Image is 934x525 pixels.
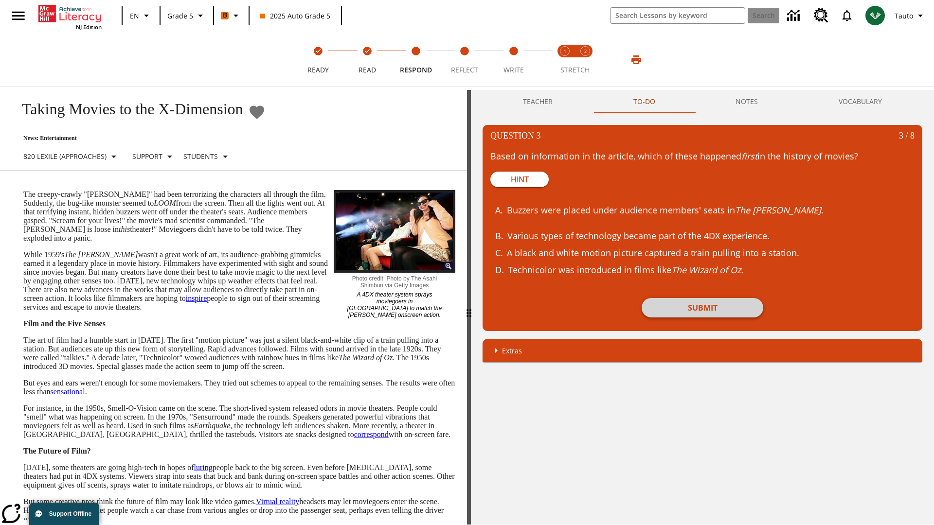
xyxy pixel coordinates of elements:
button: TO-DO [593,90,696,113]
button: Stretch Read step 1 of 2 [551,33,579,87]
p: Students [183,151,218,161]
em: Earthquake [194,421,231,430]
button: Stretch Respond step 2 of 2 [571,33,599,87]
a: Resource Center, Will open in new tab [808,2,834,29]
a: Data Center [781,2,808,29]
p: Based on information in the article, which of these happened in the history of movies? [490,150,915,163]
div: A black and white motion picture captured a train pulling into a station. [507,246,883,260]
p: News: Entertainment [12,135,266,142]
img: Panel in front of the seats sprays water mist to the happy audience at a 4DX-equipped theater. [334,190,455,273]
button: Profile/Settings [891,7,930,24]
a: Virtual reality [256,497,299,506]
span: A . [495,204,503,217]
p: Photo credit: Photo by The Asahi Shimbun via Getty Images [346,273,443,289]
text: 2 [584,48,587,54]
button: Scaffolds, Support [128,148,180,165]
span: Grade 5 [167,11,193,21]
button: Ready(Step completed) step 1 of 5 [290,33,346,87]
p: Question [490,131,541,141]
div: Home [38,3,102,31]
span: Ready [307,65,329,74]
div: Technicolor was introduced in films like [508,263,884,285]
text: 1 [564,48,566,54]
a: luring [194,463,213,472]
input: search field [611,8,745,23]
p: [DATE], some theaters are going high-tech in hopes of people back to the big screen. Even before ... [23,463,455,490]
p: The creepy-crawly "[PERSON_NAME]" had been terrorizing the characters all through the film. Sudde... [23,190,455,243]
p: A 4DX theater system sprays moviegoers in [GEOGRAPHIC_DATA] to match the [PERSON_NAME] onscreen a... [346,289,443,318]
div: Extras [483,339,922,362]
span: / [905,131,908,140]
span: Write [503,65,524,74]
button: Language: EN, Select a language [126,7,157,24]
strong: The Future of Film? [23,447,91,455]
em: this [119,225,130,233]
button: Add to Favorites - Taking Movies to the X-Dimension [248,104,266,121]
p: The art of film had a humble start in [DATE]. The first "motion picture" was just a silent black-... [23,336,455,371]
p: Extras [502,346,522,356]
button: Write step 5 of 5 [485,33,542,87]
em: The Wizard of Oz. [671,264,743,276]
button: VOCABULARY [798,90,922,113]
button: Open side menu [4,1,33,30]
img: avatar image [865,6,885,25]
span: C . [495,246,503,260]
span: D . [495,263,504,277]
span: 3 [899,131,903,140]
div: Buzzers were placed under audience members' seats in . [507,204,883,226]
button: Grade: Grade 5, Select a grade [163,7,210,24]
p: For instance, in the 1950s, Smell-O-Vision came on the scene. The short-lived system released odo... [23,404,455,439]
p: But eyes and ears weren't enough for some moviemakers. They tried out schemes to appeal to the re... [23,379,455,396]
a: Notifications [834,3,860,28]
span: NJ Edition [76,23,102,31]
p: Support [132,151,162,161]
span: 2025 Auto Grade 5 [260,11,330,21]
button: Select Lexile, 820 Lexile (Approaches) [19,148,124,165]
p: But some creative pros think the future of film may look like video games. headsets may let movie... [23,497,455,524]
strong: Film and the Five Senses [23,319,106,328]
button: Teacher [483,90,593,113]
a: sensational [51,387,85,396]
div: Instructional Panel Tabs [483,90,922,113]
button: Support Offline [29,503,99,525]
span: Read [359,65,376,74]
div: activity [471,90,934,525]
button: Select a new avatar [860,3,891,28]
span: Respond [400,65,432,74]
span: Reflect [451,65,478,74]
button: Select Student [180,148,235,165]
div: Various types of technology became part of the 4DX experience. [507,229,884,243]
button: Read(Step completed) step 2 of 5 [339,33,395,87]
em: The Wizard of Oz [339,353,393,362]
p: 820 Lexile (Approaches) [23,151,107,161]
a: inspire [186,294,207,302]
em: The [PERSON_NAME] [735,204,821,216]
em: LOOM [154,199,176,207]
img: Magnify [444,262,453,270]
button: NOTES [696,90,799,113]
span: Support Offline [49,510,91,517]
em: The [PERSON_NAME] [64,250,138,259]
button: Respond step 3 of 5 [388,33,444,87]
a: correspond [354,430,389,438]
p: While 1959's wasn't a great work of art, its audience-grabbing gimmicks earned it a legendary pla... [23,250,455,312]
button: Reflect step 4 of 5 [436,33,493,87]
span: Tauto [895,11,913,21]
h1: Taking Movies to the X-Dimension [12,100,243,118]
button: Boost Class color is orange. Change class color [217,7,246,24]
em: first [741,150,757,162]
button: Submit [642,298,763,317]
span: EN [130,11,139,21]
span: 3 [534,131,541,140]
span: B . [495,229,503,243]
span: STRETCH [560,65,590,74]
button: Hint [490,172,549,187]
button: Print [621,51,652,69]
p: 8 [899,131,915,141]
div: Press Enter or Spacebar and then press right and left arrow keys to move the slider [467,90,471,525]
span: B [223,9,227,21]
